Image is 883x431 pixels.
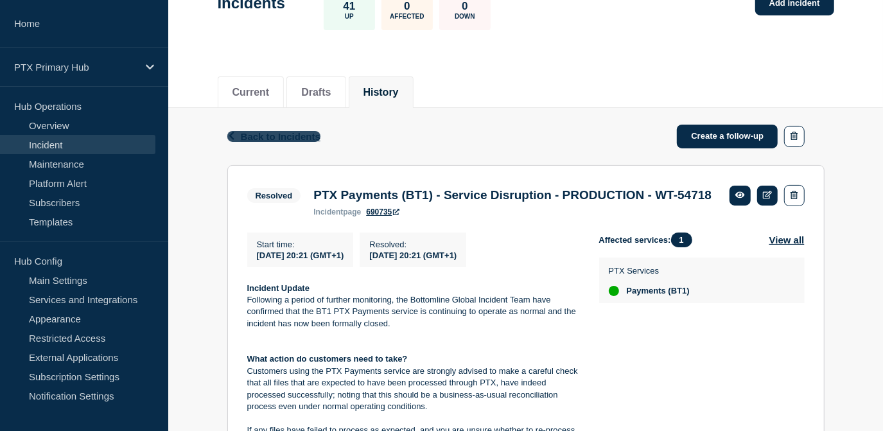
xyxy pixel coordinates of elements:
[345,13,354,20] p: Up
[599,233,699,247] span: Affected services:
[313,188,712,202] h3: PTX Payments (BT1) - Service Disruption - PRODUCTION - WT-54718
[677,125,778,148] a: Create a follow-up
[301,87,331,98] button: Drafts
[390,13,424,20] p: Affected
[313,207,343,216] span: incident
[627,286,690,296] span: Payments (BT1)
[363,87,399,98] button: History
[366,207,399,216] a: 690735
[609,266,690,276] p: PTX Services
[247,188,301,203] span: Resolved
[247,294,579,330] p: Following a period of further monitoring, the Bottomline Global Incident Team have confirmed that...
[247,283,310,293] strong: Incident Update
[455,13,475,20] p: Down
[232,87,270,98] button: Current
[369,251,457,260] span: [DATE] 20:21 (GMT+1)
[313,207,361,216] p: page
[369,240,457,249] p: Resolved :
[227,131,320,142] button: Back to Incidents
[247,365,579,413] p: Customers using the PTX Payments service are strongly advised to make a careful check that all fi...
[671,233,692,247] span: 1
[257,251,344,260] span: [DATE] 20:21 (GMT+1)
[769,233,805,247] button: View all
[241,131,320,142] span: Back to Incidents
[247,354,408,364] strong: What action do customers need to take?
[257,240,344,249] p: Start time :
[14,62,137,73] p: PTX Primary Hub
[609,286,619,296] div: up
